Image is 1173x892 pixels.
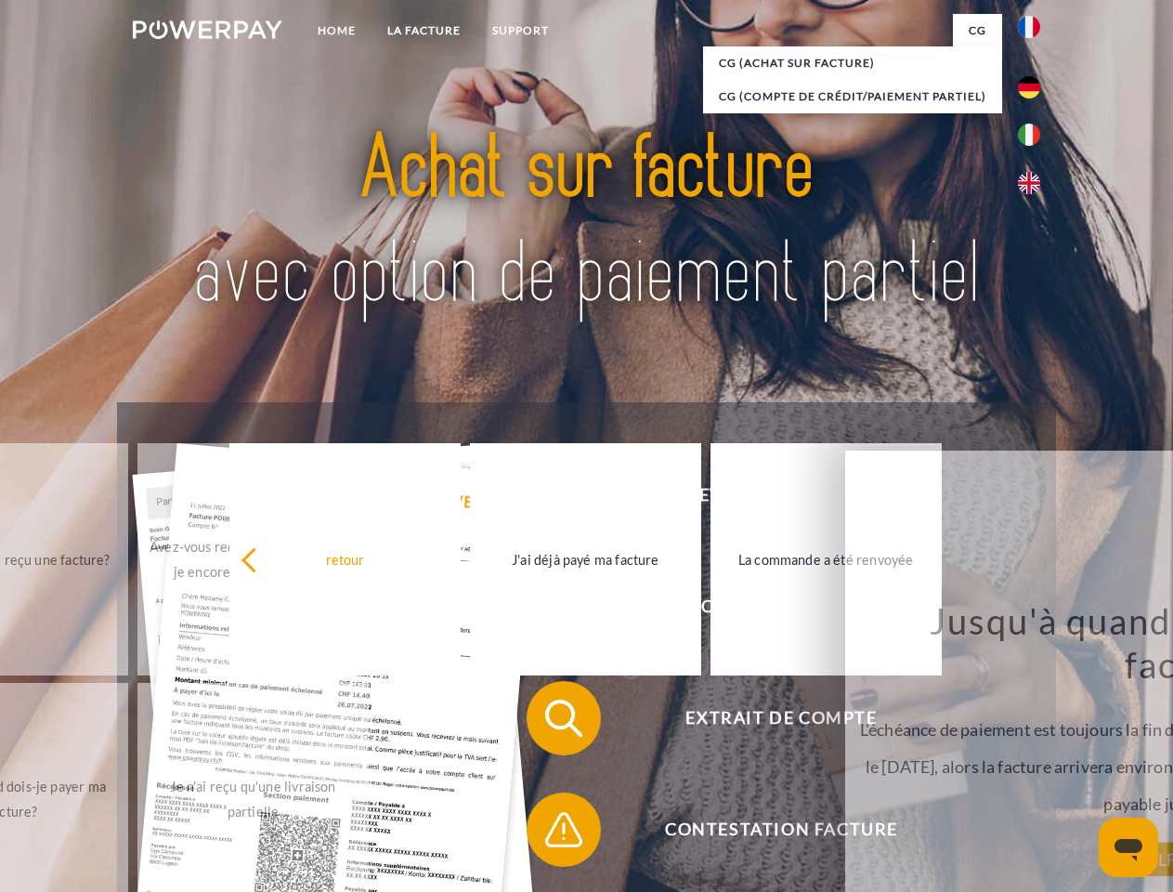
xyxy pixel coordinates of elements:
[1018,172,1040,194] img: en
[527,793,1010,867] button: Contestation Facture
[137,443,369,676] a: Avez-vous reçu mes paiements, ai-je encore un solde ouvert?
[541,695,587,741] img: qb_search.svg
[371,14,476,47] a: LA FACTURE
[703,46,1002,80] a: CG (achat sur facture)
[554,793,1009,867] span: Contestation Facture
[703,80,1002,113] a: CG (Compte de crédit/paiement partiel)
[133,20,282,39] img: logo-powerpay-white.svg
[527,681,1010,755] button: Extrait de compte
[481,546,690,571] div: J'ai déjà payé ma facture
[1018,16,1040,38] img: fr
[541,807,587,853] img: qb_warning.svg
[149,774,358,824] div: Je n'ai reçu qu'une livraison partielle
[1099,818,1158,877] iframe: Bouton de lancement de la fenêtre de messagerie
[1018,124,1040,146] img: it
[149,534,358,584] div: Avez-vous reçu mes paiements, ai-je encore un solde ouvert?
[302,14,371,47] a: Home
[722,546,931,571] div: La commande a été renvoyée
[953,14,1002,47] a: CG
[554,681,1009,755] span: Extrait de compte
[476,14,565,47] a: Support
[241,546,450,571] div: retour
[177,89,996,356] img: title-powerpay_fr.svg
[1018,76,1040,98] img: de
